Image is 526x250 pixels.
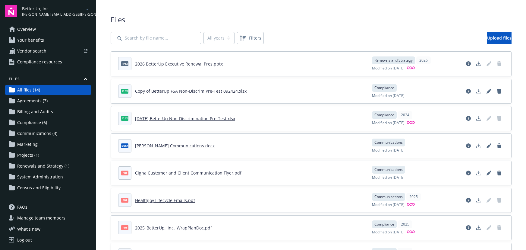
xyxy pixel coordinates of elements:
span: Your benefits [17,35,44,45]
div: 2024 [398,111,412,119]
a: View file details [464,195,473,205]
a: Download document [474,223,483,232]
span: Modified on [DATE] [372,175,405,180]
span: Communications [374,167,403,172]
span: pdf [121,225,128,230]
a: View file details [464,141,473,151]
span: pdf [121,171,128,175]
a: Overview [5,24,91,34]
a: Vendor search [5,46,91,56]
span: Communications [374,140,403,145]
a: Billing and Audits [5,107,91,117]
span: Delete document [494,114,504,123]
a: Edit document [484,168,494,178]
span: pptx [121,61,128,66]
a: Download document [474,59,483,69]
span: Marketing [17,139,38,149]
span: System Administration [17,172,63,182]
a: Cigna Customer and Client Communication Flyer.pdf [135,170,241,176]
a: Your benefits [5,35,91,45]
a: Edit document [484,141,494,151]
a: Download document [474,141,483,151]
span: Compliance [374,222,394,227]
a: HealthJoy Lifecycle Emails.pdf [135,197,195,203]
a: Renewals and Strategy (1) [5,161,91,171]
div: 2026 [416,56,431,64]
span: Compliance (6) [17,118,47,127]
a: All files (14) [5,85,91,95]
a: Download document [474,168,483,178]
button: BetterUp, Inc.[PERSON_NAME][EMAIL_ADDRESS][PERSON_NAME][DOMAIN_NAME]arrowDropDown [22,5,91,17]
a: 2025_BetterUp,_Inc._WrapPlanDoc.pdf [135,225,212,231]
a: Communications (3) [5,129,91,138]
span: Agreements (3) [17,96,48,106]
span: pdf [121,198,128,202]
img: navigator-logo.svg [5,5,17,17]
a: Agreements (3) [5,96,91,106]
a: [DATE] BetterUp Non-Discrimination Pre-Test.xlsx [135,116,235,121]
span: Upload files [487,35,512,41]
a: Download document [474,195,483,205]
span: Communications [374,194,403,200]
span: Edit document [484,59,494,69]
a: Delete document [494,141,504,151]
a: View file details [464,86,473,96]
span: xlsx [121,89,128,93]
span: FAQs [17,202,27,212]
button: Files [5,76,91,84]
span: Edit document [484,223,494,232]
span: xlsx [121,116,128,120]
div: 2025 [406,193,421,201]
span: BetterUp, Inc. [22,5,84,12]
span: Compliance resources [17,57,62,67]
button: Filters [237,32,264,44]
a: Download document [474,114,483,123]
span: Vendor search [17,46,46,56]
span: [PERSON_NAME][EMAIL_ADDRESS][PERSON_NAME][DOMAIN_NAME] [22,12,84,17]
a: Delete document [494,168,504,178]
a: Marketing [5,139,91,149]
a: View file details [464,223,473,232]
span: Edit document [484,114,494,123]
div: Log out [17,235,32,245]
a: Manage team members [5,213,91,223]
a: View file details [464,59,473,69]
a: [PERSON_NAME] Communications.docx [135,143,215,149]
span: Compliance [374,112,394,118]
span: Modified on [DATE] [372,229,405,235]
a: arrowDropDown [84,5,91,13]
span: Modified on [DATE] [372,120,405,126]
a: Compliance (6) [5,118,91,127]
a: Delete document [494,86,504,96]
a: 2026 BetterUp Executive Renewal Pres.pptx [135,61,223,67]
span: Renewals and Strategy (1) [17,161,69,171]
span: Compliance [374,85,394,91]
span: Files [111,14,512,25]
span: Renewals and Strategy [374,58,413,63]
span: Communications (3) [17,129,57,138]
span: Modified on [DATE] [372,148,405,153]
span: Modified on [DATE] [372,93,405,98]
span: Overview [17,24,36,34]
span: Delete document [494,195,504,205]
span: Delete document [494,223,504,232]
span: Census and Eligibility [17,183,61,193]
span: Modified on [DATE] [372,202,405,208]
a: FAQs [5,202,91,212]
span: Modified on [DATE] [372,66,405,71]
div: 2025 [398,220,412,228]
span: Delete document [494,59,504,69]
span: Filters [249,35,261,41]
span: Edit document [484,195,494,205]
a: View file details [464,114,473,123]
a: Copy of BetterUp FSA Non-Discrim Pre-Test 092424.xlsx [135,88,247,94]
input: Search by file name... [111,32,201,44]
button: What's new [5,226,50,232]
